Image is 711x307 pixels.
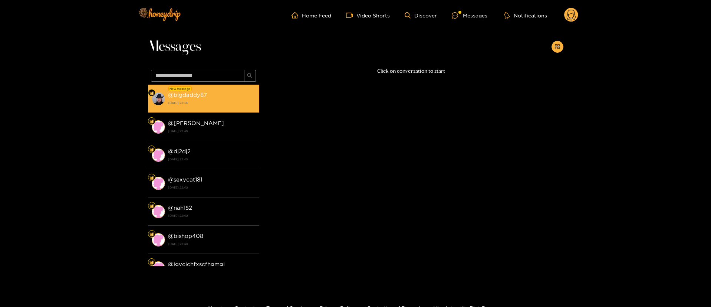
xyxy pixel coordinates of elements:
[152,120,165,134] img: conversation
[405,12,437,19] a: Discover
[168,241,256,247] strong: [DATE] 22:40
[292,12,302,19] span: home
[152,148,165,162] img: conversation
[452,11,487,20] div: Messages
[149,119,154,124] img: Fan Level
[149,232,154,236] img: Fan Level
[346,12,390,19] a: Video Shorts
[168,148,191,154] strong: @ dj2dj2
[149,204,154,208] img: Fan Level
[168,92,207,98] strong: @ bigdaddy87
[152,233,165,246] img: conversation
[152,205,165,218] img: conversation
[168,176,202,183] strong: @ sexycat181
[168,233,203,239] strong: @ bishop408
[148,38,201,56] span: Messages
[168,184,256,191] strong: [DATE] 22:40
[168,86,192,91] div: New message
[168,156,256,163] strong: [DATE] 22:40
[168,205,192,211] strong: @ nah152
[502,12,549,19] button: Notifications
[152,177,165,190] img: conversation
[244,70,256,82] button: search
[149,147,154,152] img: Fan Level
[149,91,154,95] img: Fan Level
[168,99,256,106] strong: [DATE] 22:34
[292,12,331,19] a: Home Feed
[552,41,563,53] button: appstore-add
[149,260,154,265] img: Fan Level
[152,261,165,275] img: conversation
[554,44,560,50] span: appstore-add
[168,212,256,219] strong: [DATE] 22:40
[149,176,154,180] img: Fan Level
[168,128,256,134] strong: [DATE] 22:40
[247,73,253,79] span: search
[168,261,225,267] strong: @ jgvcjchfxscfhgmgj
[346,12,356,19] span: video-camera
[168,120,224,126] strong: @ [PERSON_NAME]
[152,92,165,105] img: conversation
[259,67,563,75] p: Click on conversation to start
